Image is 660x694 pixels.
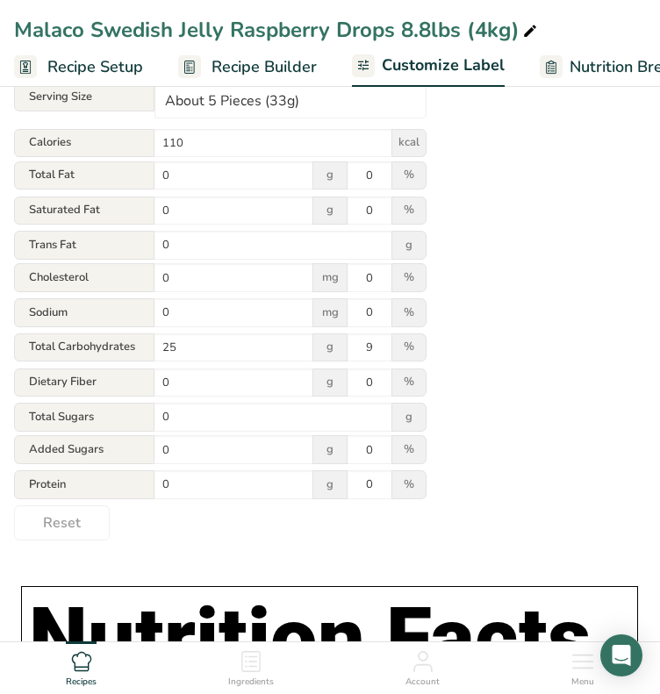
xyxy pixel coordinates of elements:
[14,435,154,464] span: Added Sugars
[405,642,440,690] a: Account
[600,634,642,676] div: Open Intercom Messenger
[391,129,427,158] span: kcal
[14,263,154,292] span: Cholesterol
[352,46,505,88] a: Customize Label
[14,470,154,499] span: Protein
[312,298,348,327] span: mg
[312,333,348,362] span: g
[391,161,427,190] span: %
[391,263,427,292] span: %
[14,129,154,158] span: Calories
[391,435,427,464] span: %
[178,47,317,87] a: Recipe Builder
[14,47,143,87] a: Recipe Setup
[14,161,154,190] span: Total Fat
[312,435,348,464] span: g
[391,368,427,397] span: %
[14,333,154,362] span: Total Carbohydrates
[14,368,154,397] span: Dietary Fiber
[14,83,154,112] span: Serving Size
[29,594,630,685] h1: Nutrition Facts
[312,368,348,397] span: g
[391,333,427,362] span: %
[14,298,154,327] span: Sodium
[405,676,440,689] span: Account
[66,676,97,689] span: Recipes
[66,642,97,690] a: Recipes
[228,676,274,689] span: Ingredients
[228,642,274,690] a: Ingredients
[312,161,348,190] span: g
[312,470,348,499] span: g
[312,263,348,292] span: mg
[14,505,110,540] button: Reset
[43,512,81,533] span: Reset
[212,55,317,79] span: Recipe Builder
[312,197,348,225] span: g
[14,231,154,260] span: Trans Fat
[391,298,427,327] span: %
[391,403,427,432] span: g
[391,197,427,225] span: %
[571,676,594,689] span: Menu
[391,470,427,499] span: %
[382,54,505,77] span: Customize Label
[14,14,541,46] div: Malaco Swedish Jelly Raspberry Drops 8.8lbs (4kg)
[391,231,427,260] span: g
[14,197,154,225] span: Saturated Fat
[47,55,143,79] span: Recipe Setup
[14,403,154,432] span: Total Sugars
